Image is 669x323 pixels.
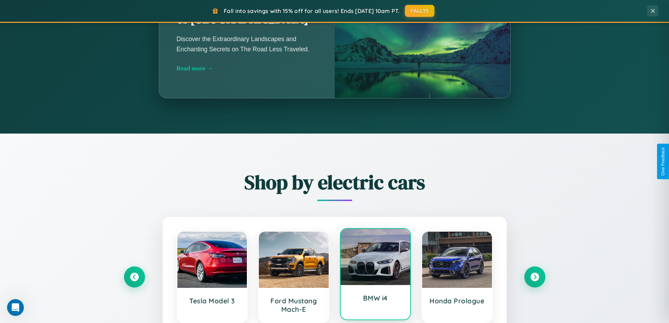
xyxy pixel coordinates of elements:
h3: Tesla Model 3 [184,297,240,305]
div: Give Feedback [661,147,665,176]
h3: Ford Mustang Mach-E [266,297,322,314]
button: FALL15 [405,5,434,17]
p: Discover the Extraordinary Landscapes and Enchanting Secrets on The Road Less Traveled. [177,34,317,54]
h2: Shop by electric cars [124,169,545,196]
div: Read more → [177,65,317,72]
iframe: Intercom live chat [7,299,24,316]
span: Fall into savings with 15% off for all users! Ends [DATE] 10am PT. [224,7,400,14]
h3: Honda Prologue [429,297,485,305]
h3: BMW i4 [348,294,404,302]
